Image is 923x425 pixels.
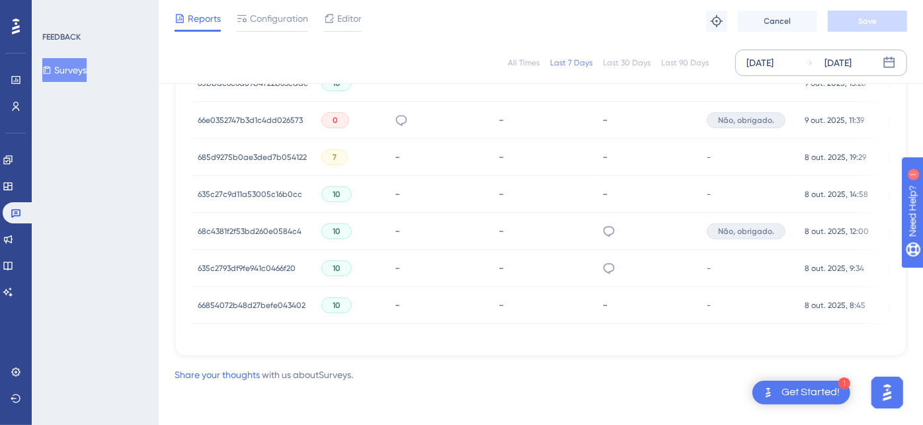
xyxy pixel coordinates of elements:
[499,225,589,237] div: -
[499,262,589,274] div: -
[198,300,305,311] span: 66854072b48d27befe043402
[550,58,592,68] div: Last 7 Days
[602,151,694,163] div: -
[752,381,850,405] div: Open Get Started! checklist, remaining modules: 1
[337,11,362,26] span: Editor
[603,58,651,68] div: Last 30 Days
[333,226,341,237] span: 10
[175,369,260,380] a: Share your thoughts
[198,189,302,200] span: 635c27c9d11a53005c16b0cc
[395,262,485,274] div: -
[838,377,850,389] div: 1
[602,188,694,200] div: -
[499,188,589,200] div: -
[333,115,338,126] span: 0
[718,226,774,237] span: Não, obrigado.
[188,11,221,26] span: Reports
[42,58,87,82] button: Surveys
[602,299,694,311] div: -
[499,151,589,163] div: -
[805,189,868,200] span: 8 out. 2025, 14:58
[42,32,81,42] div: FEEDBACK
[198,263,296,274] span: 635c2793df9fe941c0466f20
[395,225,485,237] div: -
[805,300,865,311] span: 8 out. 2025, 8:45
[661,58,709,68] div: Last 90 Days
[707,189,711,200] span: -
[333,263,341,274] span: 10
[395,188,485,200] div: -
[805,226,869,237] span: 8 out. 2025, 12:00
[395,299,485,311] div: -
[824,55,852,71] div: [DATE]
[707,300,711,311] span: -
[782,385,840,400] div: Get Started!
[746,55,774,71] div: [DATE]
[198,115,303,126] span: 66e0352747b3d1c4dd026573
[707,263,711,274] span: -
[828,11,907,32] button: Save
[333,300,341,311] span: 10
[718,115,774,126] span: Não, obrigado.
[760,385,776,401] img: launcher-image-alternative-text
[707,152,711,163] span: -
[499,114,589,126] div: -
[805,152,866,163] span: 8 out. 2025, 19:29
[858,16,877,26] span: Save
[333,152,337,163] span: 7
[198,152,307,163] span: 685d9275b0ae3ded7b054122
[198,226,301,237] span: 68c4381f2f53bd260e0584c4
[867,373,907,412] iframe: UserGuiding AI Assistant Launcher
[92,7,96,17] div: 1
[738,11,817,32] button: Cancel
[395,151,485,163] div: -
[175,367,353,383] div: with us about Surveys .
[333,189,341,200] span: 10
[805,115,864,126] span: 9 out. 2025, 11:39
[250,11,308,26] span: Configuration
[602,114,694,126] div: -
[499,299,589,311] div: -
[764,16,791,26] span: Cancel
[508,58,540,68] div: All Times
[805,263,864,274] span: 8 out. 2025, 9:34
[31,3,83,19] span: Need Help?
